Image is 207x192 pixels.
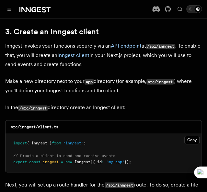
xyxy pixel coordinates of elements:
code: /api/inngest [146,44,175,49]
span: ; [84,141,86,145]
span: ({ id [90,160,102,164]
span: "my-app" [106,160,124,164]
span: const [29,160,40,164]
a: Inngest client [57,52,89,58]
span: export [13,160,27,164]
button: Copy [184,136,200,144]
button: Toggle navigation [5,5,13,13]
span: }); [124,160,131,164]
span: from [52,141,61,145]
code: src/inngest/client.ts [11,125,58,129]
code: /src/inngest [18,105,48,111]
code: app [85,79,94,85]
code: src/inngest [146,79,174,85]
span: { Inngest } [27,141,52,145]
span: import [13,141,27,145]
code: /api/inngest [105,182,134,188]
span: new [65,160,72,164]
span: // Create a client to send and receive events [13,153,115,158]
p: Make a new directory next to your directory (for example, ) where you'll define your Inngest func... [5,77,202,95]
span: Inngest [75,160,90,164]
span: = [61,160,63,164]
button: Find something... [176,5,184,13]
span: : [102,160,104,164]
p: Inngest invokes your functions securely via an at . To enable that, you will create an in your Ne... [5,41,202,69]
a: 3. Create an Inngest client [5,27,99,36]
span: "inngest" [63,141,84,145]
span: inngest [43,160,59,164]
a: API endpoint [111,43,142,49]
p: In the directory create an Inngest client: [5,103,202,112]
button: Toggle dark mode [186,5,202,13]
